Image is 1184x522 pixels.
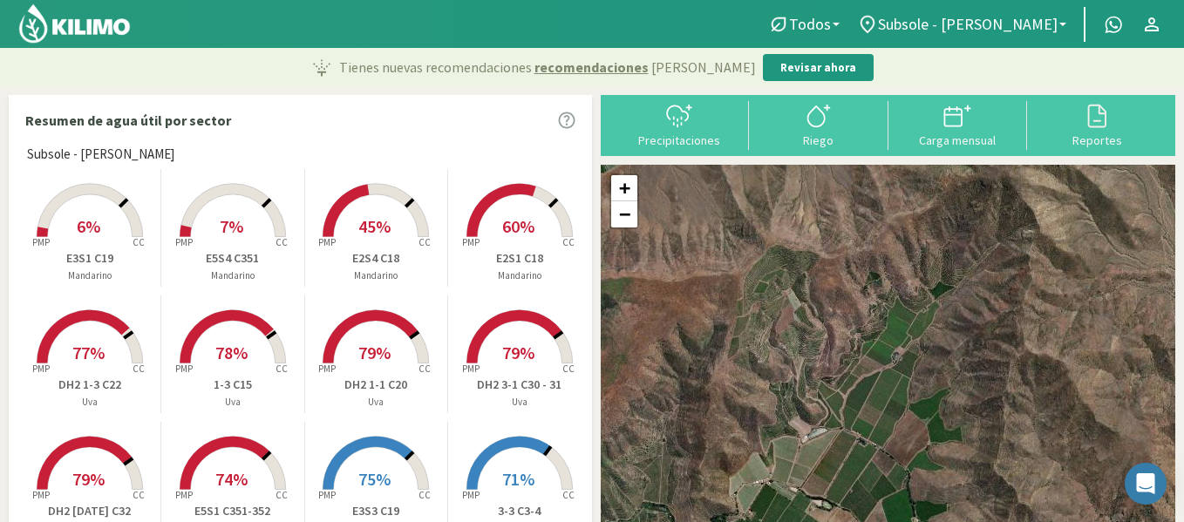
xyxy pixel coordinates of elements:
tspan: CC [418,236,431,248]
p: DH2 [DATE] C32 [18,502,160,520]
div: Riego [754,134,883,146]
p: E5S4 C351 [161,249,303,268]
a: Zoom out [611,201,637,227]
tspan: PMP [31,489,49,501]
p: Uva [448,395,591,410]
p: DH2 3-1 C30 - 31 [448,376,591,394]
tspan: PMP [31,236,49,248]
tspan: CC [562,489,575,501]
p: Uva [305,395,447,410]
span: 7% [220,215,243,237]
a: Zoom in [611,175,637,201]
tspan: PMP [175,363,193,375]
p: E3S1 C19 [18,249,160,268]
p: Resumen de agua útil por sector [25,110,231,131]
span: 6% [77,215,100,237]
img: Kilimo [17,3,132,44]
span: 75% [358,468,391,490]
tspan: PMP [462,363,480,375]
button: Precipitaciones [609,101,749,147]
span: 78% [215,342,248,363]
p: E3S3 C19 [305,502,447,520]
tspan: PMP [175,236,193,248]
button: Revisar ahora [763,54,874,82]
tspan: CC [133,236,145,248]
button: Carga mensual [888,101,1028,147]
tspan: CC [133,489,145,501]
span: [PERSON_NAME] [651,57,756,78]
tspan: PMP [31,363,49,375]
tspan: PMP [318,489,336,501]
tspan: PMP [462,489,480,501]
span: 79% [358,342,391,363]
span: Todos [789,15,831,33]
span: Subsole - [PERSON_NAME] [878,15,1058,33]
span: 79% [72,468,105,490]
p: E2S4 C18 [305,249,447,268]
p: Mandarino [161,268,303,283]
div: Open Intercom Messenger [1125,463,1167,505]
p: Mandarino [305,268,447,283]
button: Riego [749,101,888,147]
p: E5S1 C351-352 [161,502,303,520]
p: Mandarino [18,268,160,283]
span: Subsole - [PERSON_NAME] [27,145,174,165]
tspan: CC [418,489,431,501]
tspan: PMP [318,363,336,375]
tspan: CC [276,363,288,375]
p: E2S1 C18 [448,249,591,268]
p: 1-3 C15 [161,376,303,394]
p: DH2 1-1 C20 [305,376,447,394]
p: Mandarino [448,268,591,283]
span: 71% [502,468,534,490]
tspan: PMP [462,236,480,248]
tspan: CC [562,236,575,248]
span: recomendaciones [534,57,649,78]
span: 77% [72,342,105,363]
button: Reportes [1027,101,1167,147]
tspan: CC [276,489,288,501]
div: Precipitaciones [615,134,744,146]
tspan: CC [562,363,575,375]
div: Reportes [1032,134,1161,146]
div: Carga mensual [894,134,1023,146]
p: DH2 1-3 C22 [18,376,160,394]
p: Uva [18,395,160,410]
tspan: CC [418,363,431,375]
span: 45% [358,215,391,237]
span: 74% [215,468,248,490]
p: Revisar ahora [780,59,856,77]
span: 79% [502,342,534,363]
p: Uva [161,395,303,410]
tspan: PMP [318,236,336,248]
p: 3-3 C3-4 [448,502,591,520]
tspan: PMP [175,489,193,501]
span: 60% [502,215,534,237]
p: Tienes nuevas recomendaciones [339,57,756,78]
tspan: CC [276,236,288,248]
tspan: CC [133,363,145,375]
